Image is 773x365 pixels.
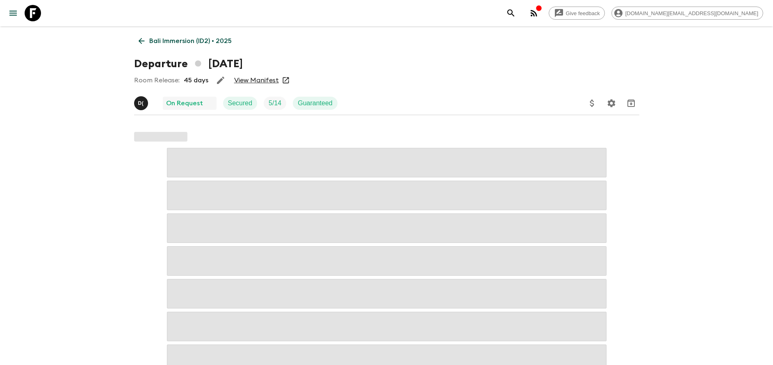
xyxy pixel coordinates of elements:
[149,36,232,46] p: Bali Immersion (ID2) • 2025
[549,7,605,20] a: Give feedback
[166,98,203,108] p: On Request
[264,97,286,110] div: Trip Fill
[228,98,253,108] p: Secured
[134,33,236,49] a: Bali Immersion (ID2) • 2025
[138,100,144,107] p: D (
[584,95,600,111] button: Update Price, Early Bird Discount and Costs
[223,97,258,110] div: Secured
[134,96,150,110] button: D(
[298,98,333,108] p: Guaranteed
[561,10,604,16] span: Give feedback
[623,95,639,111] button: Archive (Completed, Cancelled or Unsynced Departures only)
[5,5,21,21] button: menu
[184,75,208,85] p: 45 days
[269,98,281,108] p: 5 / 14
[611,7,763,20] div: [DOMAIN_NAME][EMAIL_ADDRESS][DOMAIN_NAME]
[134,75,180,85] p: Room Release:
[503,5,519,21] button: search adventures
[603,95,620,111] button: Settings
[234,76,279,84] a: View Manifest
[134,99,150,105] span: Dedi (Komang) Wardana
[134,56,243,72] h1: Departure [DATE]
[621,10,763,16] span: [DOMAIN_NAME][EMAIL_ADDRESS][DOMAIN_NAME]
